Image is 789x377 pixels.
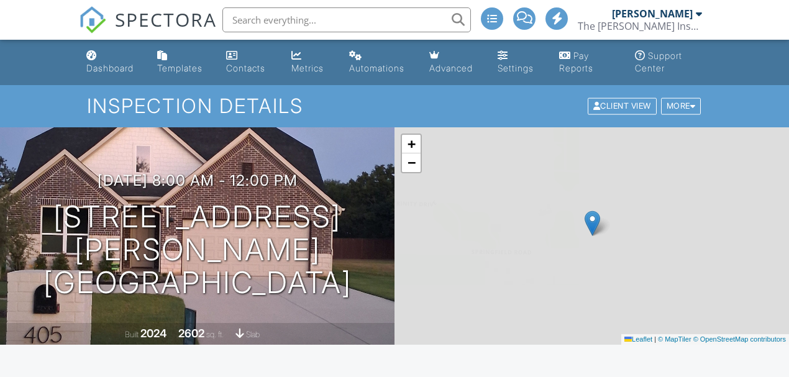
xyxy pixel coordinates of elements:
input: Search everything... [222,7,471,32]
div: Contacts [226,63,265,73]
a: Zoom in [402,135,421,153]
a: Support Center [630,45,708,80]
span: sq. ft. [206,330,224,339]
div: Pay Reports [559,50,593,73]
div: The Wells Inspection Group LLC [578,20,702,32]
div: Support Center [635,50,682,73]
img: Marker [585,211,600,236]
h1: Inspection Details [87,95,702,117]
div: Settings [498,63,534,73]
span: SPECTORA [115,6,217,32]
a: Client View [586,101,660,110]
a: Settings [493,45,544,80]
a: SPECTORA [79,17,217,43]
a: Advanced [424,45,483,80]
a: Pay Reports [554,45,621,80]
div: Dashboard [86,63,134,73]
a: Dashboard [81,45,142,80]
h1: [STREET_ADDRESS][PERSON_NAME] [GEOGRAPHIC_DATA] [20,201,375,299]
a: Zoom out [402,153,421,172]
a: Leaflet [624,335,652,343]
div: Metrics [291,63,324,73]
a: Automations (Advanced) [344,45,414,80]
div: Advanced [429,63,473,73]
div: Client View [588,98,657,115]
span: slab [246,330,260,339]
span: Built [125,330,139,339]
div: 2602 [178,327,204,340]
img: The Best Home Inspection Software - Spectora [79,6,106,34]
div: Templates [157,63,203,73]
span: + [408,136,416,152]
span: − [408,155,416,170]
span: | [654,335,656,343]
a: © MapTiler [658,335,691,343]
a: Contacts [221,45,276,80]
a: Metrics [286,45,334,80]
div: [PERSON_NAME] [612,7,693,20]
a: Templates [152,45,211,80]
div: 2024 [140,327,166,340]
a: © OpenStreetMap contributors [693,335,786,343]
h3: [DATE] 8:00 am - 12:00 pm [98,172,298,189]
div: More [661,98,701,115]
div: Automations [349,63,404,73]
